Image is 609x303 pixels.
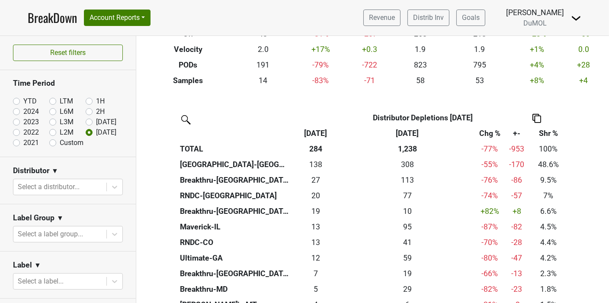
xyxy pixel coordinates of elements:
[234,57,293,73] td: 191
[23,106,39,117] label: 2024
[13,45,123,61] button: Reset filters
[13,261,32,270] h3: Label
[96,96,105,106] label: 1H
[340,281,474,297] th: 28.500
[96,117,116,127] label: [DATE]
[23,96,37,106] label: YTD
[13,79,123,88] h3: Time Period
[474,126,505,141] th: Chg %: activate to sort column ascending
[474,172,505,188] td: -76 %
[474,250,505,266] td: -80 %
[293,190,338,201] div: 20
[291,281,340,297] td: 5.167
[293,237,338,248] div: 13
[528,250,568,266] td: 4.2%
[340,110,506,126] th: Distributor Depletions [DATE]
[340,157,474,172] th: 307.832
[528,235,568,250] td: 4.4%
[340,235,474,250] th: 40.999
[293,221,338,232] div: 13
[348,42,391,57] td: +0.3
[178,235,291,250] th: RNDC-CO
[340,219,474,235] th: 95.333
[474,235,505,250] td: -70 %
[178,203,291,219] th: Breakthru-[GEOGRAPHIC_DATA]
[143,73,234,88] th: Samples
[293,268,338,279] div: 7
[51,166,58,176] span: ▼
[291,235,340,250] td: 12.5
[340,250,474,266] th: 59.160
[450,42,509,57] td: 1.9
[178,141,291,157] th: TOTAL
[291,219,340,235] td: 12.833
[456,10,485,26] a: Goals
[178,157,291,172] th: [GEOGRAPHIC_DATA]-[GEOGRAPHIC_DATA]
[34,260,41,271] span: ▼
[507,174,526,186] div: -86
[13,213,54,222] h3: Label Group
[391,42,450,57] td: 1.9
[407,10,449,26] a: Distrib Inv
[178,172,291,188] th: Breakthru-[GEOGRAPHIC_DATA]
[571,13,581,23] img: Dropdown Menu
[178,126,291,141] th: &nbsp;: activate to sort column ascending
[84,10,151,26] button: Account Reports
[178,188,291,203] th: RNDC-[GEOGRAPHIC_DATA]
[474,188,505,203] td: -74 %
[348,57,391,73] td: -722
[178,250,291,266] th: Ultimate-GA
[565,73,603,88] td: +4
[528,126,568,141] th: Shr %: activate to sort column ascending
[505,126,528,141] th: +-: activate to sort column ascending
[291,203,340,219] td: 18.833
[343,190,472,201] div: 77
[474,281,505,297] td: -82 %
[507,252,526,264] div: -47
[60,96,73,106] label: LTM
[343,268,472,279] div: 19
[363,10,401,26] a: Revenue
[343,221,472,232] div: 95
[57,213,64,223] span: ▼
[528,157,568,172] td: 48.6%
[291,157,340,172] td: 138
[28,9,77,27] a: BreakDown
[340,203,474,219] th: 10.344
[291,250,340,266] td: 12
[340,141,474,157] th: 1,238
[234,42,293,57] td: 2.0
[343,252,472,264] div: 59
[506,7,564,18] div: [PERSON_NAME]
[178,219,291,235] th: Maverick-IL
[343,206,472,217] div: 10
[528,141,568,157] td: 100%
[291,141,340,157] th: 284
[340,126,474,141] th: Aug '24: activate to sort column ascending
[96,127,116,138] label: [DATE]
[450,73,509,88] td: 53
[23,127,39,138] label: 2022
[293,284,338,295] div: 5
[510,57,565,73] td: +4 %
[343,174,472,186] div: 113
[528,219,568,235] td: 4.5%
[528,172,568,188] td: 9.5%
[474,157,505,172] td: -55 %
[291,172,340,188] td: 27
[340,266,474,281] th: 19.336
[60,117,74,127] label: L3M
[293,57,348,73] td: -79 %
[523,19,547,27] span: DuMOL
[391,57,450,73] td: 823
[293,42,348,57] td: +17 %
[528,203,568,219] td: 6.6%
[528,281,568,297] td: 1.8%
[510,73,565,88] td: +8 %
[60,138,83,148] label: Custom
[293,73,348,88] td: -83 %
[348,73,391,88] td: -71
[507,237,526,248] div: -28
[96,106,105,117] label: 2H
[507,284,526,295] div: -23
